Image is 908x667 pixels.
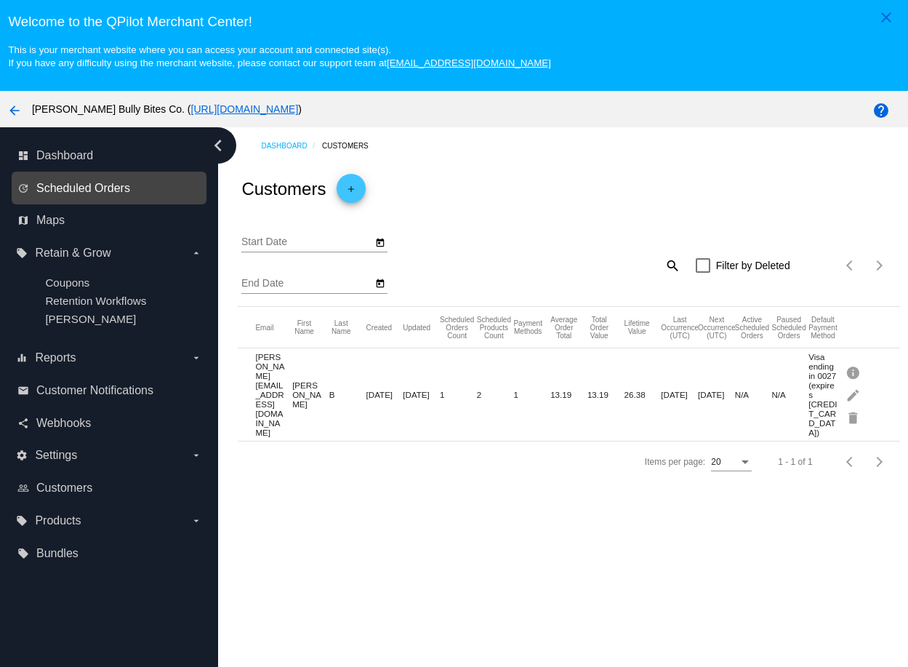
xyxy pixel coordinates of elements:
[366,386,403,403] mat-cell: [DATE]
[241,179,326,199] h2: Customers
[624,319,650,335] button: Change sorting for ScheduledOrderLTV
[190,515,202,527] i: arrow_drop_down
[366,323,393,332] button: Change sorting for CreatedUtc
[845,383,863,406] mat-icon: edit
[241,236,372,248] input: Start Date
[36,417,91,430] span: Webhooks
[808,316,837,340] button: Change sorting for DefaultPaymentMethod
[836,447,865,476] button: Previous page
[716,257,790,274] span: Filter by Deleted
[36,482,92,495] span: Customers
[872,102,890,119] mat-icon: help
[403,386,440,403] mat-cell: [DATE]
[35,351,76,364] span: Reports
[329,386,366,403] mat-cell: B
[206,134,230,157] i: chevron_left
[663,254,680,276] mat-icon: search
[477,316,511,340] button: Change sorting for TotalProductsScheduledCount
[587,386,624,403] mat-cell: 13.19
[808,348,845,441] mat-cell: Visa ending in 0027 (expires [CREDIT_CARD_DATA])
[17,385,29,396] i: email
[17,144,202,167] a: dashboard Dashboard
[45,295,146,307] a: Retention Workflows
[877,9,895,26] mat-icon: close
[17,379,202,402] a: email Customer Notifications
[35,247,111,260] span: Retain & Grow
[836,251,865,280] button: Previous page
[735,316,769,340] button: Change sorting for ActiveScheduledOrdersCount
[771,316,805,340] button: Change sorting for PausedScheduledOrdersCount
[36,182,130,195] span: Scheduled Orders
[16,247,28,259] i: local_offer
[292,319,316,335] button: Change sorting for FirstName
[45,276,89,289] a: Coupons
[17,542,202,565] a: local_offer Bundles
[661,316,699,340] button: Change sorting for LastScheduledOrderOccurrenceUtc
[190,352,202,364] i: arrow_drop_down
[292,377,329,412] mat-cell: [PERSON_NAME]
[255,323,273,332] button: Change sorting for Email
[255,348,292,441] mat-cell: [PERSON_NAME][EMAIL_ADDRESS][DOMAIN_NAME]
[241,278,372,289] input: End Date
[35,514,81,527] span: Products
[8,44,550,68] small: This is your merchant website where you can access your account and connected site(s). If you hav...
[16,515,28,527] i: local_offer
[550,386,587,403] mat-cell: 13.19
[6,102,23,119] mat-icon: arrow_back
[624,386,662,403] mat-cell: 26.38
[17,183,29,194] i: update
[17,177,202,200] a: update Scheduled Orders
[342,184,360,201] mat-icon: add
[661,386,698,403] mat-cell: [DATE]
[35,449,77,462] span: Settings
[865,251,894,280] button: Next page
[17,150,29,161] i: dashboard
[865,447,894,476] button: Next page
[711,457,720,467] span: 20
[845,361,863,383] mat-icon: info
[698,386,735,403] mat-cell: [DATE]
[17,209,202,232] a: map Maps
[735,386,772,403] mat-cell: N/A
[477,386,514,403] mat-cell: 2
[17,215,29,226] i: map
[440,316,474,340] button: Change sorting for TotalScheduledOrdersCount
[17,548,29,559] i: local_offer
[440,386,477,403] mat-cell: 1
[17,412,202,435] a: share Webhooks
[36,547,79,560] span: Bundles
[322,135,381,157] a: Customers
[550,316,577,340] button: Change sorting for AverageScheduledOrderTotal
[513,386,550,403] mat-cell: 1
[587,316,611,340] button: Change sorting for TotalScheduledOrderValue
[36,214,65,227] span: Maps
[17,418,29,429] i: share
[372,275,387,290] button: Open calendar
[16,450,28,461] i: settings
[8,14,899,30] h3: Welcome to the QPilot Merchant Center!
[403,323,430,332] button: Change sorting for UpdatedUtc
[329,319,353,335] button: Change sorting for LastName
[778,457,812,467] div: 1 - 1 of 1
[711,458,752,468] mat-select: Items per page:
[36,384,153,397] span: Customer Notifications
[16,352,28,364] i: equalizer
[387,57,551,68] a: [EMAIL_ADDRESS][DOMAIN_NAME]
[698,316,736,340] button: Change sorting for NextScheduledOrderOccurrenceUtc
[17,476,202,500] a: people_outline Customers
[190,450,202,461] i: arrow_drop_down
[191,103,299,115] a: [URL][DOMAIN_NAME]
[190,247,202,259] i: arrow_drop_down
[771,386,808,403] mat-cell: N/A
[372,234,387,249] button: Open calendar
[845,406,863,428] mat-icon: delete
[32,103,302,115] span: [PERSON_NAME] Bully Bites Co. ( )
[17,482,29,494] i: people_outline
[36,149,93,162] span: Dashboard
[261,135,322,157] a: Dashboard
[45,313,136,325] a: [PERSON_NAME]
[645,457,705,467] div: Items per page:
